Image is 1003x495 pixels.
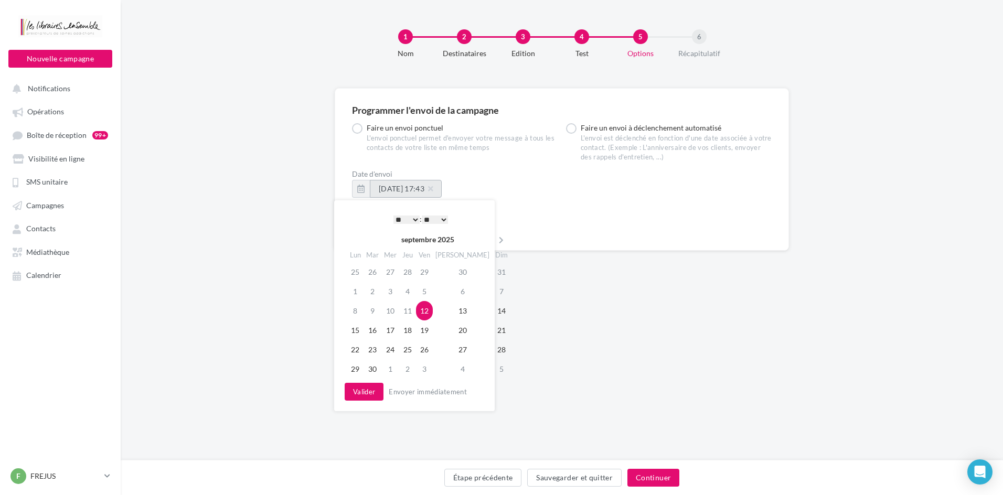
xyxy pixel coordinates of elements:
[26,271,61,280] span: Calendrier
[27,107,64,116] span: Opérations
[6,242,114,261] a: Médiathèque
[416,301,433,320] td: 12
[416,320,433,340] td: 19
[399,262,416,282] td: 28
[6,172,114,191] a: SMS unitaire
[399,301,416,320] td: 11
[352,170,772,178] div: Date d'envoi
[364,247,381,263] th: Mar
[381,247,399,263] th: Mer
[381,320,399,340] td: 17
[666,48,733,59] div: Récapitulatif
[433,359,492,379] td: 4
[347,301,364,320] td: 8
[367,134,558,153] div: L'envoi ponctuel permet d'envoyer votre message à tous les contacts de votre liste en même temps
[6,196,114,214] a: Campagnes
[607,48,674,59] div: Options
[6,102,114,121] a: Opérations
[492,282,510,301] td: 7
[6,79,110,98] button: Notifications
[26,247,69,256] span: Médiathèque
[416,340,433,359] td: 26
[399,340,416,359] td: 25
[381,282,399,301] td: 3
[347,320,364,340] td: 15
[492,262,510,282] td: 31
[370,180,442,198] button: [DATE] 17:43
[8,50,112,68] button: Nouvelle campagne
[16,471,20,481] span: F
[381,359,399,379] td: 1
[433,301,492,320] td: 13
[399,320,416,340] td: 18
[381,340,399,359] td: 24
[372,48,439,59] div: Nom
[566,123,772,162] label: Faire un envoi à déclenchement automatisé
[548,48,615,59] div: Test
[368,211,474,227] div: :
[30,471,100,481] p: FREJUS
[431,48,498,59] div: Destinataires
[581,134,772,162] div: L'envoi est déclenché en fonction d'une date associée à votre contact. (Exemple : L'anniversaire ...
[364,320,381,340] td: 16
[27,131,87,139] span: Boîte de réception
[433,247,492,263] th: [PERSON_NAME]
[433,282,492,301] td: 6
[416,282,433,301] td: 5
[492,301,510,320] td: 14
[364,262,381,282] td: 26
[6,125,114,145] a: Boîte de réception99+
[92,131,108,139] div: 99+
[6,219,114,238] a: Contacts
[492,359,510,379] td: 5
[26,224,56,233] span: Contacts
[347,262,364,282] td: 25
[6,265,114,284] a: Calendrier
[433,340,492,359] td: 27
[347,340,364,359] td: 22
[399,282,416,301] td: 4
[364,301,381,320] td: 9
[457,29,472,44] div: 2
[492,247,510,263] th: Dim
[967,459,993,485] div: Open Intercom Messenger
[345,383,383,401] button: Valider
[492,320,510,340] td: 21
[352,105,772,115] div: Programmer l'envoi de la campagne
[364,232,492,247] th: septembre 2025
[433,262,492,282] td: 30
[433,320,492,340] td: 20
[26,178,68,187] span: SMS unitaire
[416,359,433,379] td: 3
[379,184,433,193] span: [DATE] 17:43
[364,282,381,301] td: 2
[527,469,622,487] button: Sauvegarder et quitter
[444,469,522,487] button: Étape précédente
[385,385,471,398] button: Envoyer immédiatement
[364,340,381,359] td: 23
[347,359,364,379] td: 29
[26,201,64,210] span: Campagnes
[8,466,112,486] a: F FREJUS
[633,29,648,44] div: 5
[398,29,413,44] div: 1
[399,359,416,379] td: 2
[347,247,364,263] th: Lun
[352,123,558,153] label: Faire un envoi ponctuel
[381,262,399,282] td: 27
[6,149,114,168] a: Visibilité en ligne
[28,154,84,163] span: Visibilité en ligne
[516,29,530,44] div: 3
[399,247,416,263] th: Jeu
[627,469,679,487] button: Continuer
[574,29,589,44] div: 4
[381,301,399,320] td: 10
[364,359,381,379] td: 30
[492,340,510,359] td: 28
[28,84,70,93] span: Notifications
[489,48,557,59] div: Edition
[416,247,433,263] th: Ven
[416,262,433,282] td: 29
[692,29,707,44] div: 6
[347,282,364,301] td: 1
